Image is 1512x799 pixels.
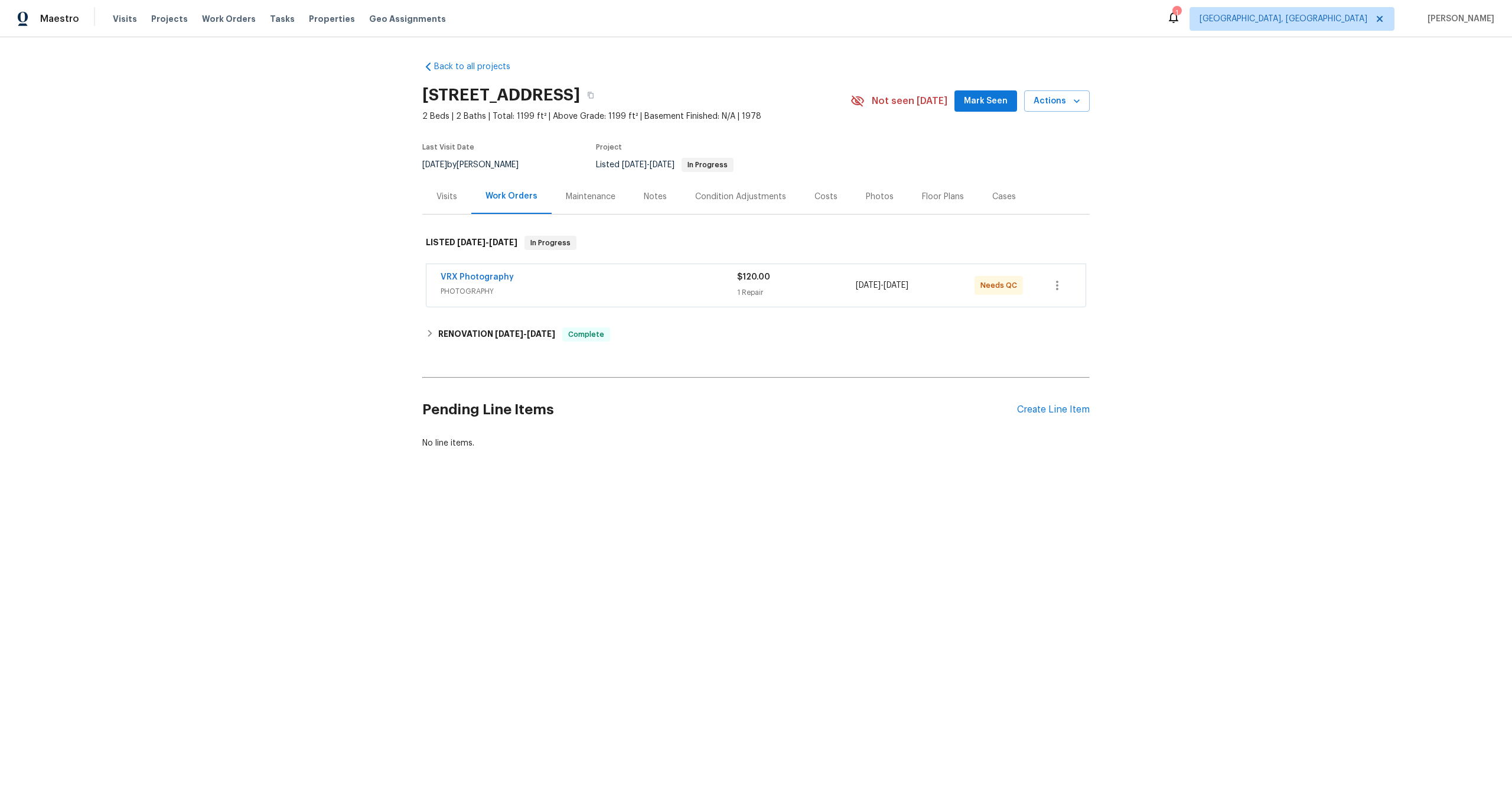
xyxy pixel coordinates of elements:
span: Actions [1034,94,1080,109]
span: Needs QC [980,280,1022,291]
span: Properties [309,13,355,25]
span: 2 Beds | 2 Baths | Total: 1199 ft² | Above Grade: 1199 ft² | Basement Finished: N/A | 1978 [422,111,850,122]
div: Cases [992,191,1016,203]
span: Work Orders [202,13,256,25]
span: [DATE] [650,161,674,169]
button: Copy Address [580,85,601,106]
span: [PERSON_NAME] [1423,13,1494,25]
a: Back to all projects [422,61,536,73]
button: Mark Seen [954,90,1017,112]
div: 1 Repair [737,287,856,298]
div: Costs [814,191,838,203]
span: - [856,280,908,291]
span: Listed [596,161,734,169]
span: - [457,238,517,246]
div: by [PERSON_NAME] [422,158,533,172]
div: Photos [866,191,894,203]
h2: Pending Line Items [422,382,1017,437]
span: $120.00 [737,273,770,281]
span: Geo Assignments [369,13,446,25]
span: [DATE] [495,330,523,338]
span: [GEOGRAPHIC_DATA], [GEOGRAPHIC_DATA] [1200,13,1367,25]
span: In Progress [526,237,575,249]
h2: [STREET_ADDRESS] [422,89,580,101]
span: [DATE] [422,161,447,169]
div: Condition Adjustments [695,191,786,203]
span: Visits [113,13,137,25]
span: - [495,330,555,338]
div: Floor Plans [922,191,964,203]
div: Notes [644,191,667,203]
span: Complete [563,329,609,340]
h6: RENOVATION [438,327,555,342]
span: [DATE] [884,281,908,290]
a: VRX Photography [441,273,514,281]
div: RENOVATION [DATE]-[DATE]Complete [422,320,1090,349]
span: Last Visit Date [422,144,474,151]
span: - [622,161,674,169]
span: PHOTOGRAPHY [441,285,737,297]
span: [DATE] [622,161,647,169]
div: 1 [1172,7,1181,19]
span: Mark Seen [964,94,1008,109]
div: Visits [436,191,457,203]
span: [DATE] [489,238,517,246]
div: LISTED [DATE]-[DATE]In Progress [422,224,1090,262]
span: [DATE] [527,330,555,338]
span: In Progress [683,161,732,168]
div: Maintenance [566,191,615,203]
span: [DATE] [457,238,485,246]
div: Work Orders [485,190,537,202]
span: Tasks [270,15,295,23]
span: Maestro [40,13,79,25]
span: Projects [151,13,188,25]
button: Actions [1024,90,1090,112]
span: Not seen [DATE] [872,95,947,107]
span: [DATE] [856,281,881,290]
h6: LISTED [426,236,517,250]
div: No line items. [422,437,1090,449]
span: Project [596,144,622,151]
div: Create Line Item [1017,404,1090,415]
